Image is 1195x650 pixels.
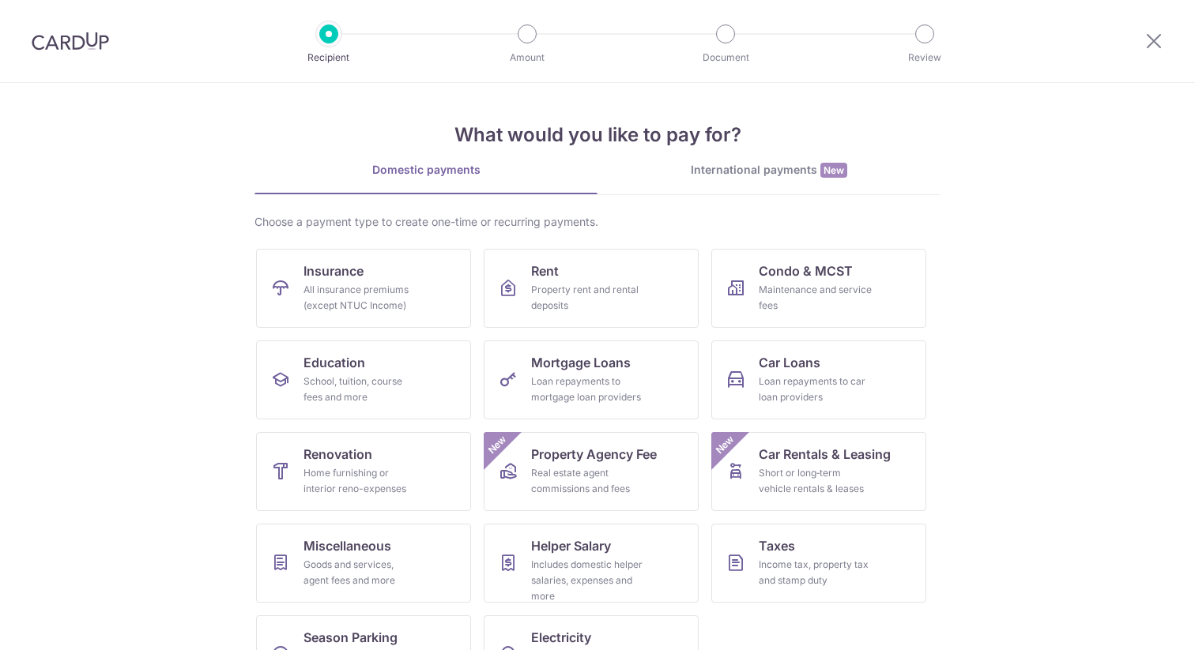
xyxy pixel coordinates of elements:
span: Car Rentals & Leasing [759,445,891,464]
span: Insurance [303,261,364,280]
a: Car Rentals & LeasingShort or long‑term vehicle rentals & leasesNew [711,432,926,511]
div: Loan repayments to mortgage loan providers [531,374,645,405]
div: School, tuition, course fees and more [303,374,417,405]
a: Property Agency FeeReal estate agent commissions and feesNew [484,432,699,511]
span: Renovation [303,445,372,464]
a: Helper SalaryIncludes domestic helper salaries, expenses and more [484,524,699,603]
span: Helper Salary [531,536,611,555]
a: Condo & MCSTMaintenance and service fees [711,249,926,328]
p: Recipient [270,50,387,66]
div: International payments [597,162,941,178]
span: Car Loans [759,353,820,372]
a: RenovationHome furnishing or interior reno-expenses [256,432,471,511]
iframe: Opens a widget where you can find more information [1093,603,1179,642]
div: Includes domestic helper salaries, expenses and more [531,557,645,604]
span: Condo & MCST [759,261,853,280]
div: Income tax, property tax and stamp duty [759,557,873,588]
a: InsuranceAll insurance premiums (except NTUC Income) [256,249,471,328]
span: Electricity [531,628,591,647]
span: Mortgage Loans [531,353,631,372]
a: Mortgage LoansLoan repayments to mortgage loan providers [484,340,699,419]
div: Loan repayments to car loan providers [759,374,873,405]
img: CardUp [32,32,109,51]
a: Car LoansLoan repayments to car loan providers [711,340,926,419]
div: Property rent and rental deposits [531,282,645,314]
span: New [712,432,738,458]
span: Taxes [759,536,795,555]
div: Domestic payments [254,162,597,178]
a: RentProperty rent and rental deposits [484,249,699,328]
span: Rent [531,261,559,280]
span: New [484,432,511,458]
div: Home furnishing or interior reno-expenses [303,465,417,497]
a: EducationSchool, tuition, course fees and more [256,340,471,419]
span: Miscellaneous [303,536,391,555]
span: Season Parking [303,628,398,647]
div: Maintenance and service fees [759,282,873,314]
div: Short or long‑term vehicle rentals & leases [759,465,873,497]
div: Goods and services, agent fees and more [303,557,417,588]
div: Choose a payment type to create one-time or recurring payments. [254,214,941,230]
span: New [820,163,847,178]
h4: What would you like to pay for? [254,121,941,149]
a: MiscellaneousGoods and services, agent fees and more [256,524,471,603]
span: Education [303,353,365,372]
div: Real estate agent commissions and fees [531,465,645,497]
p: Document [667,50,784,66]
span: Property Agency Fee [531,445,657,464]
a: TaxesIncome tax, property tax and stamp duty [711,524,926,603]
p: Amount [469,50,586,66]
div: All insurance premiums (except NTUC Income) [303,282,417,314]
p: Review [866,50,983,66]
